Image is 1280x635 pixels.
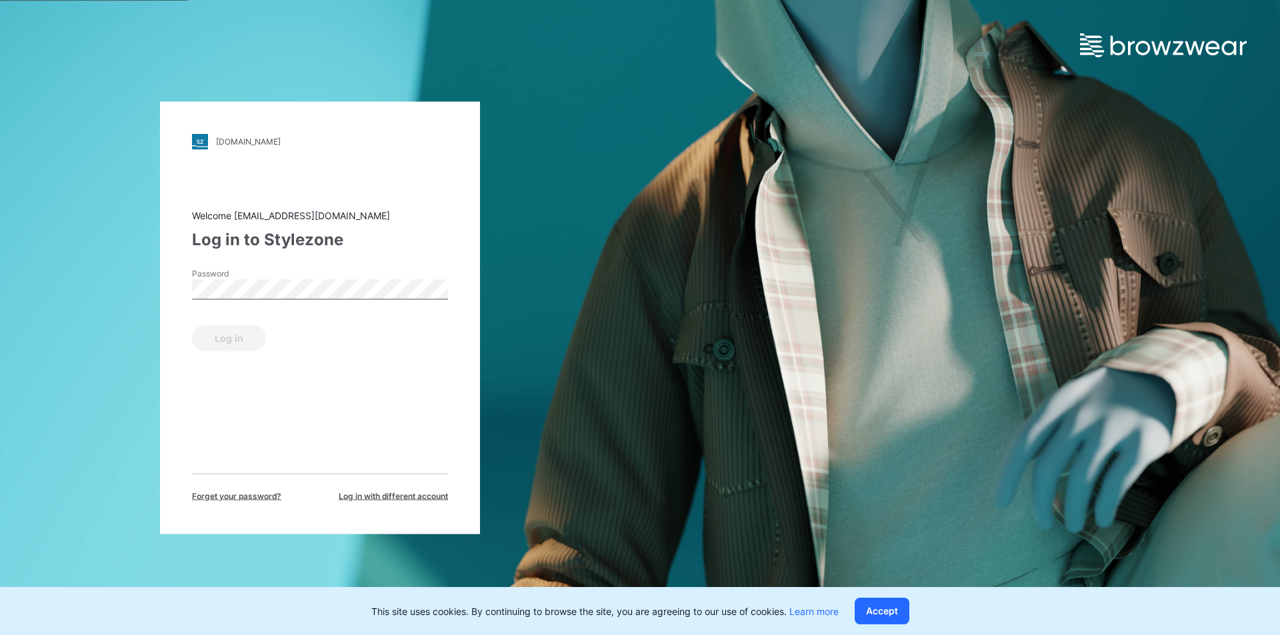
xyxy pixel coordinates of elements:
span: Forget your password? [192,490,281,502]
label: Password [192,267,285,279]
div: Welcome [EMAIL_ADDRESS][DOMAIN_NAME] [192,208,448,222]
div: [DOMAIN_NAME] [216,137,281,147]
button: Accept [855,598,909,624]
img: stylezone-logo.562084cfcfab977791bfbf7441f1a819.svg [192,133,208,149]
a: Learn more [789,606,839,617]
p: This site uses cookies. By continuing to browse the site, you are agreeing to our use of cookies. [371,604,839,618]
a: [DOMAIN_NAME] [192,133,448,149]
div: Log in to Stylezone [192,227,448,251]
span: Log in with different account [339,490,448,502]
img: browzwear-logo.e42bd6dac1945053ebaf764b6aa21510.svg [1080,33,1247,57]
